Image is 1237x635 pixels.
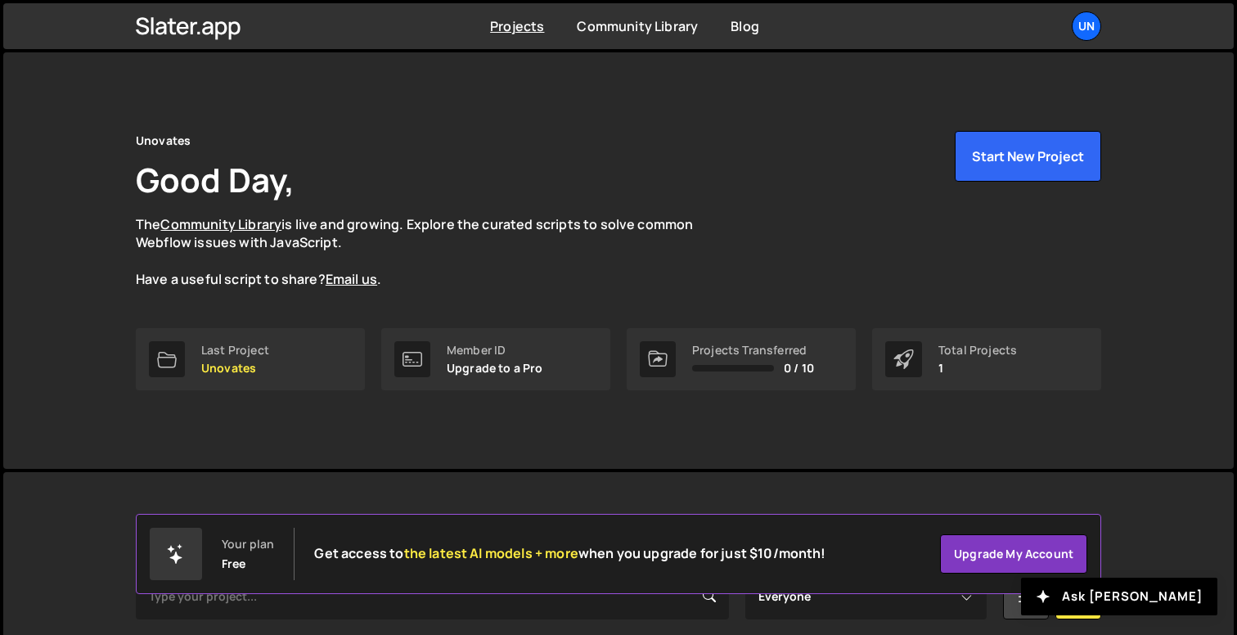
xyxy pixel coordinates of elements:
[955,131,1101,182] button: Start New Project
[136,574,729,619] input: Type your project...
[136,215,725,289] p: The is live and growing. Explore the curated scripts to solve common Webflow issues with JavaScri...
[447,344,543,357] div: Member ID
[160,215,281,233] a: Community Library
[938,362,1017,375] p: 1
[201,344,269,357] div: Last Project
[447,362,543,375] p: Upgrade to a Pro
[940,534,1087,574] a: Upgrade my account
[577,17,698,35] a: Community Library
[938,344,1017,357] div: Total Projects
[222,538,274,551] div: Your plan
[692,344,814,357] div: Projects Transferred
[784,362,814,375] span: 0 / 10
[201,362,269,375] p: Unovates
[490,17,544,35] a: Projects
[404,544,578,562] span: the latest AI models + more
[1021,578,1217,615] button: Ask [PERSON_NAME]
[1072,11,1101,41] a: Un
[136,157,295,202] h1: Good Day,
[222,557,246,570] div: Free
[731,17,759,35] a: Blog
[314,546,825,561] h2: Get access to when you upgrade for just $10/month!
[136,328,365,390] a: Last Project Unovates
[326,270,377,288] a: Email us
[136,131,191,151] div: Unovates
